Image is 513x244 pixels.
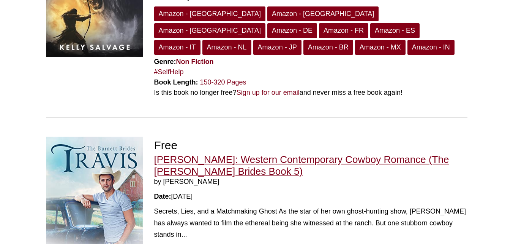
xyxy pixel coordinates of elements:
a: Amazon - IT [154,40,200,55]
span: Free [154,139,178,152]
a: Sign up for our email [237,89,300,96]
a: Amazon - DE [267,23,317,38]
a: 150-320 Pages [200,78,246,86]
a: Non Fiction [176,58,214,65]
a: Amazon - BR [303,40,353,55]
div: Secrets, Lies, and a Matchmaking Ghost As the star of her own ghost-hunting show, [PERSON_NAME] h... [154,206,467,241]
a: Amazon - [GEOGRAPHIC_DATA] [154,6,265,21]
a: Amazon - IN [407,40,455,55]
a: #SelfHelp [154,68,184,76]
div: [DATE] [154,191,467,202]
a: Amazon - ES [370,23,420,38]
a: Amazon - FR [319,23,368,38]
a: Amazon - MX [355,40,406,55]
a: Amazon - NL [202,40,251,55]
strong: Book Length: [154,78,198,86]
span: by [PERSON_NAME] [154,178,467,186]
a: Amazon - JP [253,40,301,55]
a: [PERSON_NAME]: Western Contemporary Cowboy Romance (The [PERSON_NAME] Brides Book 5) [154,154,449,177]
strong: Date: [154,193,171,200]
a: Amazon - [GEOGRAPHIC_DATA] [267,6,379,21]
a: Amazon - [GEOGRAPHIC_DATA] [154,23,265,38]
strong: Genre: [154,58,214,65]
div: Is this book no longer free? and never miss a free book again! [154,88,467,98]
